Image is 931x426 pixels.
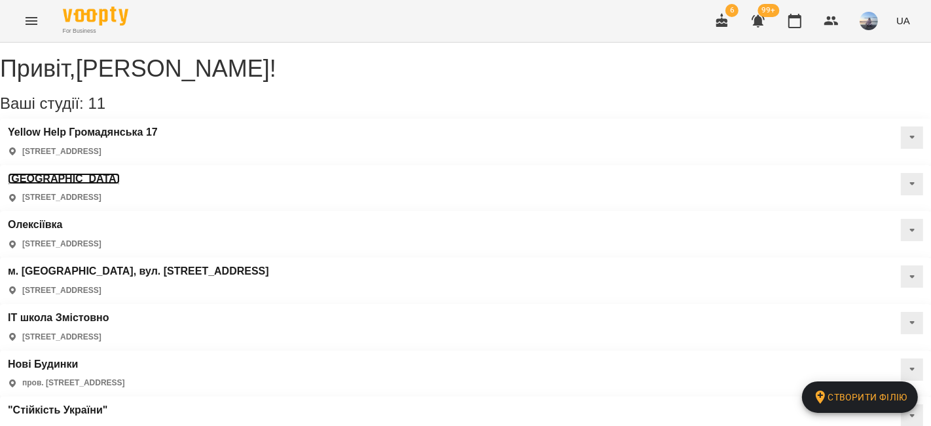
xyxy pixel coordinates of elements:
[8,265,269,277] a: м. [GEOGRAPHIC_DATA], вул. [STREET_ADDRESS]
[63,27,128,35] span: For Business
[22,378,125,389] p: пров. [STREET_ADDRESS]
[802,381,918,413] a: Створити філію
[22,332,101,343] p: [STREET_ADDRESS]
[22,146,101,157] p: [STREET_ADDRESS]
[8,126,158,138] a: Yellow Help Громадянська 17
[891,9,915,33] button: UA
[860,12,878,30] img: a5695baeaf149ad4712b46ffea65b4f5.jpg
[725,4,739,17] span: 6
[22,239,101,250] p: [STREET_ADDRESS]
[758,4,780,17] span: 99+
[8,312,109,324] a: IT школа Змістовно
[16,5,47,37] button: Menu
[22,192,101,203] p: [STREET_ADDRESS]
[8,173,120,185] a: [GEOGRAPHIC_DATA]
[896,14,910,28] span: UA
[8,404,167,416] a: "Стійкість України"
[63,7,128,26] img: Voopty Logo
[8,358,125,370] a: Нові Будинки
[812,389,907,405] span: Створити філію
[22,285,101,296] p: [STREET_ADDRESS]
[88,94,105,112] span: 11
[8,219,101,231] a: Олексіївка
